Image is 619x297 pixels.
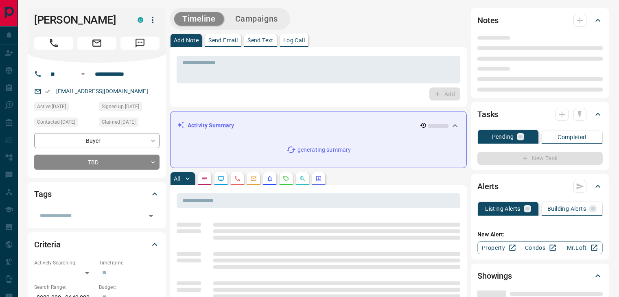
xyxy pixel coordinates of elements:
[299,175,306,182] svg: Opportunities
[34,238,61,251] h2: Criteria
[174,176,180,181] p: All
[188,121,234,130] p: Activity Summary
[519,241,561,254] a: Condos
[561,241,603,254] a: Mr.Loft
[99,102,160,114] div: Sun Jun 02 2024
[477,11,603,30] div: Notes
[477,108,498,121] h2: Tasks
[477,230,603,239] p: New Alert:
[558,134,586,140] p: Completed
[77,37,116,50] span: Email
[102,118,136,126] span: Claimed [DATE]
[78,69,88,79] button: Open
[477,266,603,286] div: Showings
[99,118,160,129] div: Mon Jun 03 2024
[208,37,238,43] p: Send Email
[267,175,273,182] svg: Listing Alerts
[174,37,199,43] p: Add Note
[547,206,586,212] p: Building Alerts
[99,259,160,266] p: Timeframe:
[477,180,499,193] h2: Alerts
[315,175,322,182] svg: Agent Actions
[34,118,95,129] div: Mon Jun 02 2025
[145,210,157,222] button: Open
[477,105,603,124] div: Tasks
[234,175,241,182] svg: Calls
[297,146,351,154] p: generating summary
[492,134,514,140] p: Pending
[138,17,143,23] div: condos.ca
[34,235,160,254] div: Criteria
[34,284,95,291] p: Search Range:
[201,175,208,182] svg: Notes
[177,118,460,133] div: Activity Summary
[56,88,148,94] a: [EMAIL_ADDRESS][DOMAIN_NAME]
[34,184,160,204] div: Tags
[99,284,160,291] p: Budget:
[34,188,51,201] h2: Tags
[120,37,160,50] span: Message
[227,12,286,26] button: Campaigns
[34,259,95,266] p: Actively Searching:
[218,175,224,182] svg: Lead Browsing Activity
[477,241,519,254] a: Property
[37,118,75,126] span: Contacted [DATE]
[283,175,289,182] svg: Requests
[485,206,521,212] p: Listing Alerts
[250,175,257,182] svg: Emails
[34,155,160,170] div: TBD
[283,37,305,43] p: Log Call
[34,133,160,148] div: Buyer
[477,14,499,27] h2: Notes
[37,103,66,111] span: Active [DATE]
[247,37,273,43] p: Send Text
[102,103,139,111] span: Signed up [DATE]
[477,177,603,196] div: Alerts
[477,269,512,282] h2: Showings
[45,89,50,94] svg: Email Verified
[34,102,95,114] div: Thu Sep 11 2025
[34,37,73,50] span: Call
[174,12,224,26] button: Timeline
[34,13,125,26] h1: [PERSON_NAME]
